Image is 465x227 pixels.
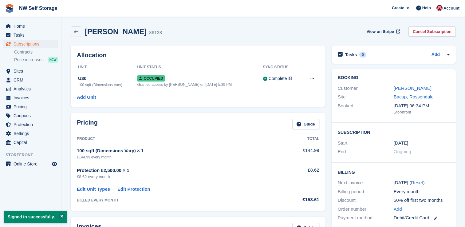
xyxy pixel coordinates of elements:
[14,40,50,48] span: Subscriptions
[77,197,274,203] div: BILLED EVERY MONTH
[394,94,434,99] a: Bacup, Rossendale
[274,144,319,163] td: £144.99
[338,148,394,155] div: End
[14,120,50,129] span: Protection
[3,102,58,111] a: menu
[289,77,292,80] img: icon-info-grey-7440780725fd019a000dd9b08b2336e03edf1995a4989e88bcd33f0948082b44.svg
[394,197,450,204] div: 50% off first two months
[274,134,319,144] th: Total
[338,129,450,135] h2: Subscription
[14,160,50,168] span: Online Store
[14,76,50,84] span: CRM
[77,186,110,193] a: Edit Unit Types
[77,154,274,160] div: £144.99 every month
[338,169,450,175] h2: Billing
[443,5,459,11] span: Account
[48,57,58,63] div: NEW
[394,109,450,115] div: Storefront
[3,85,58,93] a: menu
[77,119,98,129] h2: Pricing
[77,94,96,101] a: Add Unit
[3,31,58,39] a: menu
[117,186,150,193] a: Edit Protection
[263,62,302,72] th: Sync Status
[77,134,274,144] th: Product
[394,86,432,91] a: [PERSON_NAME]
[338,75,450,80] h2: Booking
[3,40,58,48] a: menu
[14,49,58,55] a: Contracts
[394,102,450,110] div: [DATE] 06:34 PM
[77,62,137,72] th: Unit
[137,75,165,82] span: Occupied
[436,5,443,11] img: Josh Vines
[14,31,50,39] span: Tasks
[3,120,58,129] a: menu
[292,119,319,129] a: Guide
[274,196,319,203] div: £153.61
[367,29,394,35] span: View on Stripe
[3,138,58,147] a: menu
[411,180,423,185] a: Reset
[3,111,58,120] a: menu
[392,5,404,11] span: Create
[394,206,402,213] a: Add
[14,22,50,30] span: Home
[338,140,394,147] div: Start
[338,85,394,92] div: Customer
[394,214,450,221] div: Debit/Credit Card
[359,52,366,58] div: 0
[345,52,357,58] h2: Tasks
[77,174,274,180] div: £8.62 every month
[338,214,394,221] div: Payment method
[3,94,58,102] a: menu
[6,152,61,158] span: Storefront
[17,3,60,13] a: NW Self Storage
[85,27,147,36] h2: [PERSON_NAME]
[364,26,401,37] a: View on Stripe
[14,138,50,147] span: Capital
[432,51,440,58] a: Add
[394,188,450,195] div: Every month
[338,206,394,213] div: Order number
[77,167,274,174] div: Protection £2,500.00 × 1
[274,163,319,183] td: £8.62
[149,29,162,36] div: 86138
[14,94,50,102] span: Invoices
[14,129,50,138] span: Settings
[394,179,450,186] div: [DATE] ( )
[4,211,67,223] p: Signed in successfully.
[5,4,14,13] img: stora-icon-8386f47178a22dfd0bd8f6a31ec36ba5ce8667c1dd55bd0f319d3a0aa187defe.svg
[408,26,456,37] a: Cancel Subscription
[51,160,58,168] a: Preview store
[338,94,394,101] div: Site
[3,22,58,30] a: menu
[14,57,44,63] span: Price increases
[14,56,58,63] a: Price increases NEW
[78,75,137,82] div: U30
[14,111,50,120] span: Coupons
[137,82,263,87] div: Granted access by [PERSON_NAME] on [DATE] 5:39 PM
[338,188,394,195] div: Billing period
[338,102,394,115] div: Booked
[14,85,50,93] span: Analytics
[338,179,394,186] div: Next invoice
[338,197,394,204] div: Discount
[78,82,137,88] div: 100 sqft (Dimensions Vary)
[14,102,50,111] span: Pricing
[3,129,58,138] a: menu
[77,52,319,59] h2: Allocation
[3,160,58,168] a: menu
[3,76,58,84] a: menu
[269,75,287,82] div: Complete
[394,140,408,147] time: 2025-05-16 00:00:00 UTC
[137,62,263,72] th: Unit Status
[77,147,274,154] div: 100 sqft (Dimensions Vary) × 1
[3,67,58,75] a: menu
[394,149,411,154] span: Ongoing
[422,5,431,11] span: Help
[14,67,50,75] span: Sites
